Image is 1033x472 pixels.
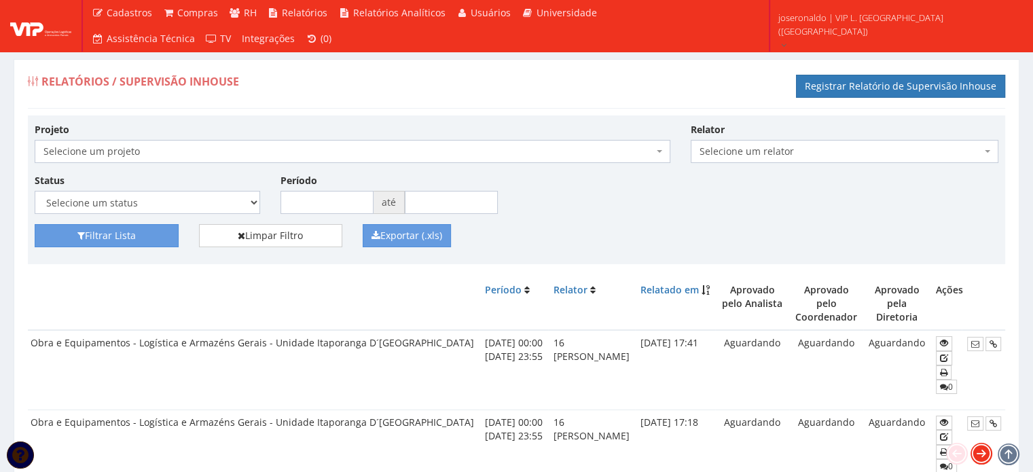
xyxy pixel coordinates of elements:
a: Limpar Filtro [199,224,343,247]
span: Compras [177,6,218,19]
td: 16 [PERSON_NAME] [548,330,635,410]
th: Aprovado pelo Analista [715,278,789,330]
a: Assistência Técnica [86,26,200,52]
a: 0 [936,380,957,394]
td: Aguardando [715,330,789,410]
td: [DATE] 17:41 [635,330,715,410]
button: Filtrar Lista [35,224,179,247]
span: Selecione um relator [691,140,998,163]
label: Período [280,174,317,187]
span: Assistência Técnica [107,32,195,45]
a: Registrar Relatório de Supervisão Inhouse [796,75,1005,98]
span: RH [244,6,257,19]
th: Aprovado pela Diretoria [863,278,930,330]
span: Cadastros [107,6,152,19]
span: Relatórios [282,6,327,19]
a: Relatado em [640,283,699,296]
span: Universidade [537,6,597,19]
span: (0) [321,32,331,45]
span: TV [220,32,231,45]
td: Aguardando [789,330,863,410]
span: Integrações [242,32,295,45]
th: Ações [930,278,1006,330]
span: Selecione um projeto [35,140,670,163]
span: Selecione um relator [700,145,981,158]
span: até [374,191,405,214]
a: TV [200,26,237,52]
label: Relator [691,123,725,137]
span: Relatórios / Supervisão Inhouse [41,74,239,89]
button: Enviar E-mail de Teste [967,337,983,351]
span: Usuários [471,6,511,19]
span: Relatórios Analíticos [353,6,446,19]
button: Enviar E-mail de Teste [967,416,983,431]
th: Aprovado pelo Coordenador [789,278,863,330]
a: (0) [300,26,337,52]
span: joseronaldo | VIP L. [GEOGRAPHIC_DATA] ([GEOGRAPHIC_DATA]) [778,11,1015,38]
a: Período [485,283,522,296]
td: Aguardando [863,330,930,410]
button: Exportar (.xls) [363,224,451,247]
label: Status [35,174,65,187]
img: logo [10,16,71,36]
td: [DATE] 00:00 [DATE] 23:55 [479,330,548,410]
a: Relator [554,283,587,296]
span: Selecione um projeto [43,145,653,158]
a: Integrações [236,26,300,52]
label: Projeto [35,123,69,137]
